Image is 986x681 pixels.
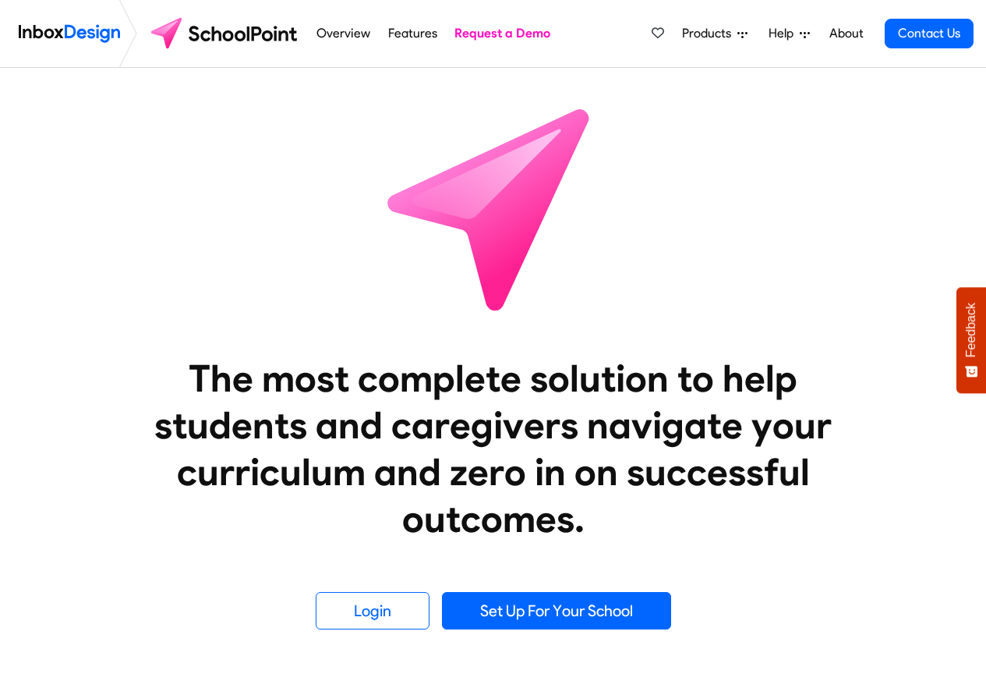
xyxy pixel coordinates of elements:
[313,18,375,49] a: Overview
[885,19,974,48] a: Contact Us
[316,592,429,630] a: Login
[956,287,986,393] button: Feedback - Show survey
[964,303,978,357] span: Feedback
[825,18,868,49] a: About
[123,355,864,542] heading: The most complete solution to help students and caregivers navigate your curriculum and zero in o...
[451,18,555,49] a: Request a Demo
[676,18,754,49] a: Products
[353,68,634,349] img: icon_schoolpoint.svg
[682,24,737,43] span: Products
[769,24,800,43] span: Help
[143,15,308,52] img: schoolpoint logo
[762,18,816,49] a: Help
[383,18,441,49] a: Features
[442,592,671,630] a: Set Up For Your School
